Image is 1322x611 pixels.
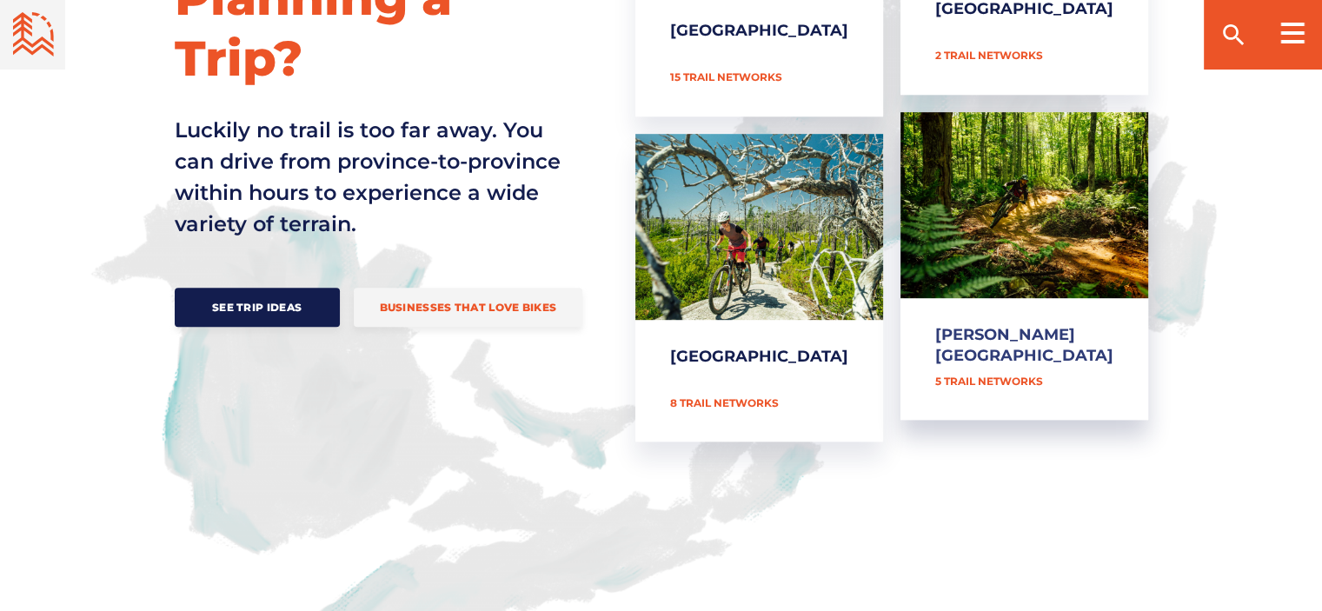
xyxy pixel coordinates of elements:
span: See Trip Ideas [201,301,314,314]
p: Luckily no trail is too far away. You can drive from province-to-province within hours to experie... [175,115,575,240]
a: See Trip Ideas [175,288,340,327]
span: Businesses that love bikes [380,301,557,314]
ion-icon: search [1219,21,1247,49]
a: Businesses that love bikes [354,288,583,327]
